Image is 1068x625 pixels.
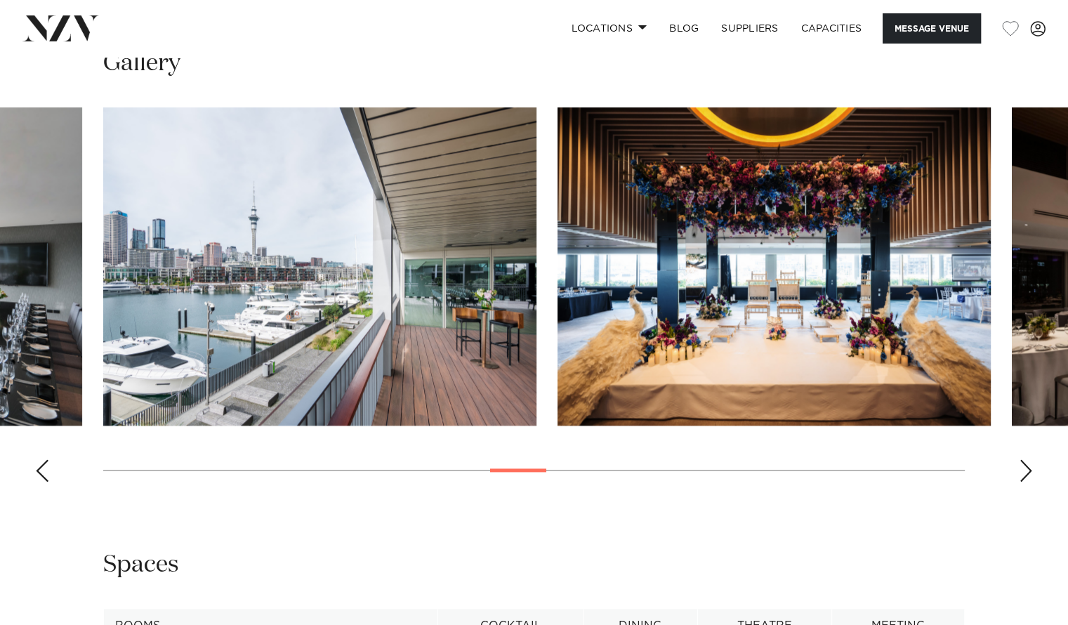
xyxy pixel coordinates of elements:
[103,549,179,581] h2: Spaces
[22,15,99,41] img: nzv-logo.png
[710,13,789,44] a: SUPPLIERS
[103,48,180,79] h2: Gallery
[560,13,658,44] a: Locations
[883,13,981,44] button: Message Venue
[558,107,991,426] swiper-slide: 15 / 29
[103,107,536,426] swiper-slide: 14 / 29
[658,13,710,44] a: BLOG
[790,13,873,44] a: Capacities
